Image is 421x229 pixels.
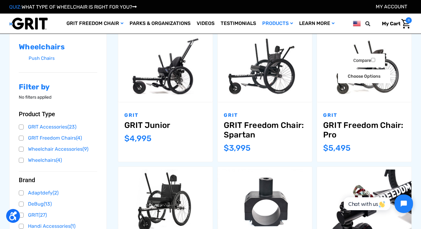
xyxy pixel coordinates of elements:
[224,143,251,153] span: $3,995
[343,54,385,67] label: Compare
[19,83,97,92] h2: Filter by
[377,17,412,30] a: Cart with 0 items
[323,121,405,140] a: GRIT Freedom Chair: Pro,$5,495.00
[382,21,400,27] span: My Cart
[53,190,58,196] span: (2)
[67,124,76,130] span: (23)
[19,94,97,100] p: No filters applied
[124,121,206,130] a: GRIT Junior,$4,995.00
[9,4,137,10] a: QUIZ:WHAT TYPE OF WHEELCHAIR IS RIGHT FOR YOU?
[19,176,35,184] span: Brand
[194,14,218,34] a: Videos
[19,188,97,198] a: Adaptdefy(2)
[376,4,407,10] a: Account
[9,4,22,10] span: QUIZ:
[19,110,97,118] button: Product Type
[323,143,351,153] span: $5,495
[70,223,75,229] span: (1)
[126,14,194,34] a: Parks & Organizations
[19,110,55,118] span: Product Type
[337,189,418,218] iframe: Tidio Chat
[218,36,312,99] img: GRIT Freedom Chair: Spartan
[124,112,206,119] p: GRIT
[19,211,97,220] a: GRIT(27)
[9,17,48,30] img: GRIT All-Terrain Wheelchair and Mobility Equipment
[224,121,306,140] a: GRIT Freedom Chair: Spartan,$3,995.00
[19,122,97,132] a: GRIT Accessories(23)
[401,19,410,29] img: Cart
[338,69,390,83] a: Choose Options
[63,14,126,34] a: GRIT Freedom Chair
[353,20,361,27] img: us.png
[124,134,151,143] span: $4,995
[44,201,52,207] span: (13)
[19,43,97,51] h2: Wheelchairs
[218,14,259,34] a: Testimonials
[19,156,97,165] a: Wheelchairs(4)
[259,14,296,34] a: Products
[368,17,377,30] input: Search
[224,112,306,119] p: GRIT
[118,36,213,99] img: GRIT Junior: GRIT Freedom Chair all terrain wheelchair engineered specifically for kids
[19,133,97,143] a: GRIT Freedom Chairs(4)
[19,145,97,154] a: Wheelchair Accessories(9)
[56,157,62,163] span: (4)
[323,112,405,119] p: GRIT
[406,17,412,23] span: 0
[38,212,47,218] span: (27)
[317,36,411,99] img: GRIT Freedom Chair Pro: the Pro model shown including contoured Invacare Matrx seatback, Spinergy...
[76,135,82,141] span: (4)
[296,14,338,34] a: Learn More
[82,146,88,152] span: (9)
[19,176,97,184] button: Brand
[29,54,97,63] a: Push Chairs
[371,58,375,62] input: Compare
[19,199,97,209] a: DeBug(13)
